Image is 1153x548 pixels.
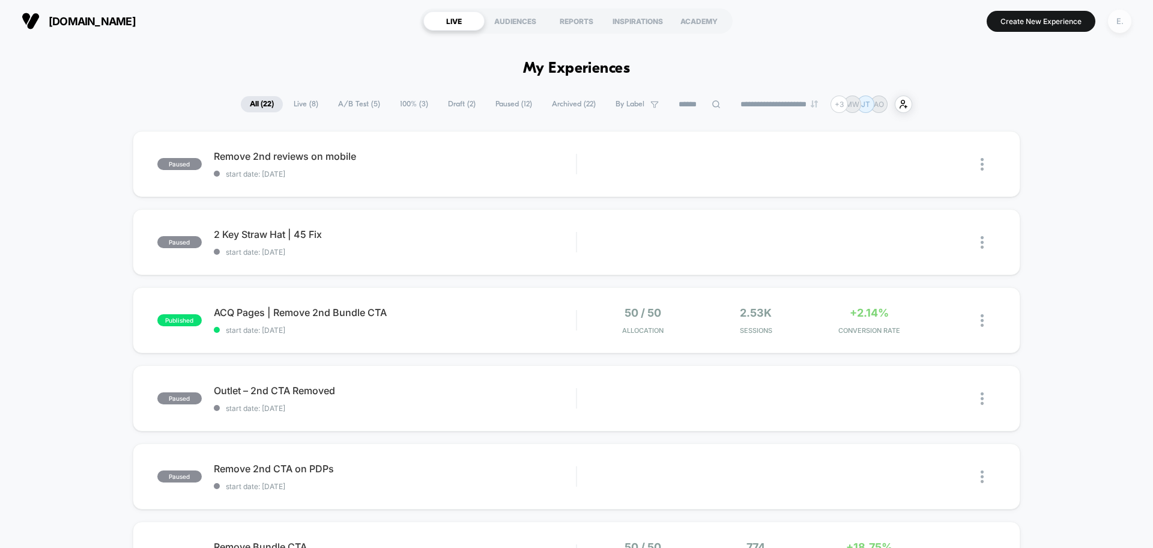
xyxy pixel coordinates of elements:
[214,404,576,413] span: start date: [DATE]
[861,100,870,109] p: JT
[214,169,576,178] span: start date: [DATE]
[241,96,283,112] span: All ( 22 )
[625,306,661,319] span: 50 / 50
[157,314,202,326] span: published
[668,11,730,31] div: ACADEMY
[543,96,605,112] span: Archived ( 22 )
[391,96,437,112] span: 100% ( 3 )
[981,236,984,249] img: close
[546,11,607,31] div: REPORTS
[850,306,889,319] span: +2.14%
[214,385,576,397] span: Outlet – 2nd CTA Removed
[616,100,644,109] span: By Label
[214,150,576,162] span: Remove 2nd reviews on mobile
[831,96,848,113] div: + 3
[485,11,546,31] div: AUDIENCES
[1108,10,1131,33] div: E.
[329,96,389,112] span: A/B Test ( 5 )
[214,326,576,335] span: start date: [DATE]
[214,463,576,475] span: Remove 2nd CTA on PDPs
[987,11,1095,32] button: Create New Experience
[1104,9,1135,34] button: E.
[622,326,664,335] span: Allocation
[49,15,136,28] span: [DOMAIN_NAME]
[981,314,984,327] img: close
[874,100,884,109] p: AO
[981,158,984,171] img: close
[214,248,576,257] span: start date: [DATE]
[18,11,139,31] button: [DOMAIN_NAME]
[981,392,984,405] img: close
[157,392,202,404] span: paused
[214,306,576,318] span: ACQ Pages | Remove 2nd Bundle CTA
[486,96,541,112] span: Paused ( 12 )
[523,60,631,78] h1: My Experiences
[157,470,202,483] span: paused
[157,158,202,170] span: paused
[439,96,485,112] span: Draft ( 2 )
[285,96,327,112] span: Live ( 8 )
[214,228,576,240] span: 2 Key Straw Hat | 45 Fix
[811,100,818,108] img: end
[816,326,923,335] span: CONVERSION RATE
[214,482,576,491] span: start date: [DATE]
[981,470,984,483] img: close
[22,12,40,30] img: Visually logo
[703,326,810,335] span: Sessions
[423,11,485,31] div: LIVE
[607,11,668,31] div: INSPIRATIONS
[157,236,202,248] span: paused
[846,100,859,109] p: MW
[740,306,772,319] span: 2.53k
